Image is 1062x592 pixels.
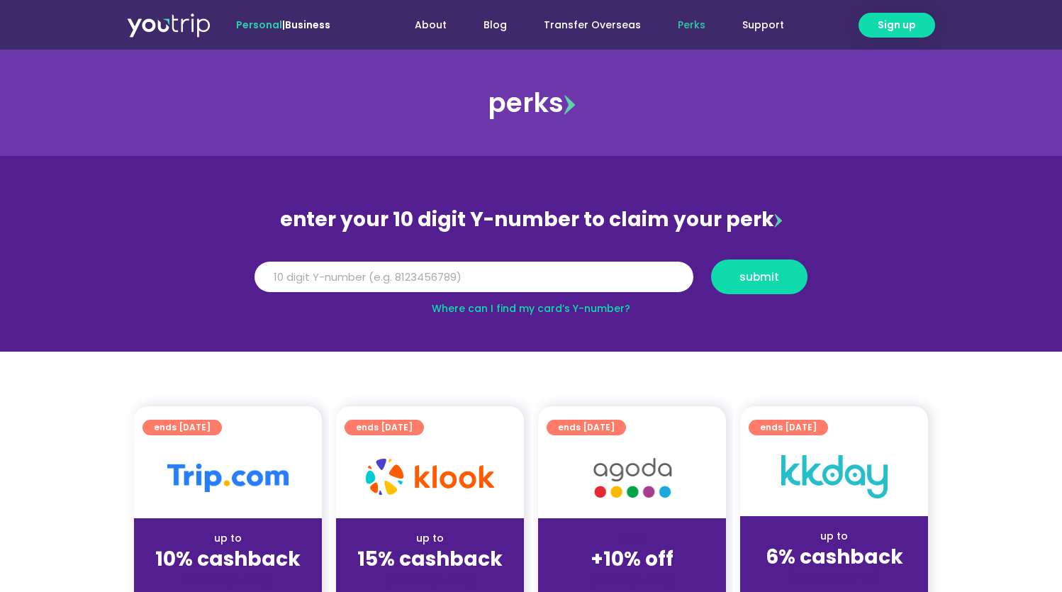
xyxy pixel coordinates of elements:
[751,529,917,544] div: up to
[155,545,301,573] strong: 10% cashback
[751,570,917,585] div: (for stays only)
[236,18,330,32] span: |
[154,420,211,435] span: ends [DATE]
[878,18,916,33] span: Sign up
[749,420,828,435] a: ends [DATE]
[432,301,630,315] a: Where can I find my card’s Y-number?
[142,420,222,435] a: ends [DATE]
[619,531,645,545] span: up to
[465,12,525,38] a: Blog
[859,13,935,38] a: Sign up
[760,420,817,435] span: ends [DATE]
[739,272,779,282] span: submit
[145,531,311,546] div: up to
[236,18,282,32] span: Personal
[396,12,465,38] a: About
[255,262,693,293] input: 10 digit Y-number (e.g. 8123456789)
[547,420,626,435] a: ends [DATE]
[591,545,673,573] strong: +10% off
[345,420,424,435] a: ends [DATE]
[558,420,615,435] span: ends [DATE]
[369,12,803,38] nav: Menu
[255,259,807,305] form: Y Number
[766,543,903,571] strong: 6% cashback
[347,531,513,546] div: up to
[549,572,715,587] div: (for stays only)
[285,18,330,32] a: Business
[525,12,659,38] a: Transfer Overseas
[356,420,413,435] span: ends [DATE]
[347,572,513,587] div: (for stays only)
[357,545,503,573] strong: 15% cashback
[711,259,807,294] button: submit
[724,12,803,38] a: Support
[659,12,724,38] a: Perks
[247,201,815,238] div: enter your 10 digit Y-number to claim your perk
[145,572,311,587] div: (for stays only)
